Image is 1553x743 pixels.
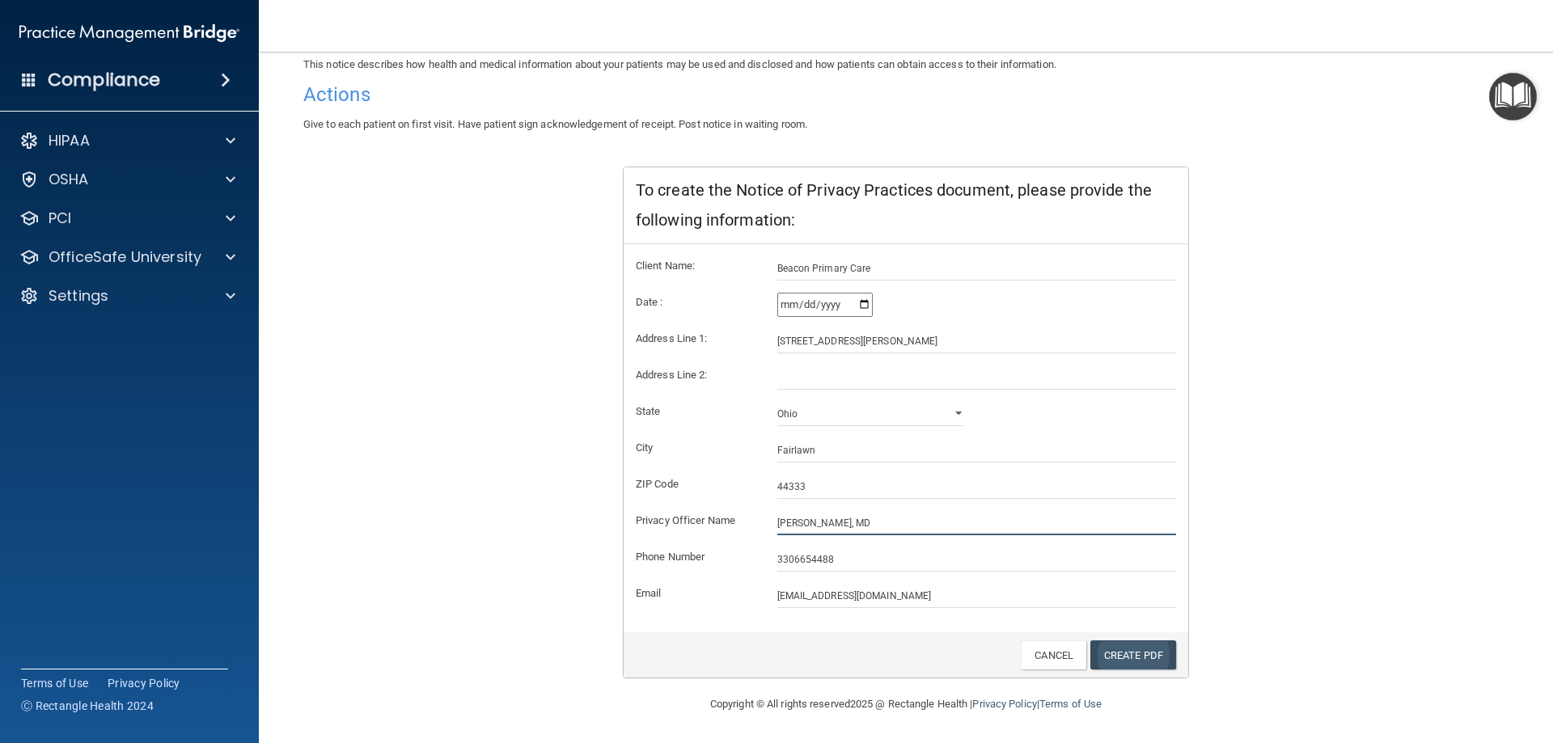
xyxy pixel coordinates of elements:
label: Client Name: [624,256,765,276]
a: Settings [19,286,235,306]
p: PCI [49,209,71,228]
a: OfficeSafe University [19,247,235,267]
p: Settings [49,286,108,306]
h4: Actions [303,84,1509,105]
label: Date : [624,293,765,312]
a: PCI [19,209,235,228]
label: Phone Number [624,547,765,567]
a: Cancel [1021,640,1086,670]
div: To create the Notice of Privacy Practices document, please provide the following information: [624,167,1188,244]
img: PMB logo [19,17,239,49]
p: OSHA [49,170,89,189]
label: ZIP Code [624,475,765,494]
label: Address Line 2: [624,365,765,385]
label: State [624,402,765,421]
span: This notice describes how health and medical information about your patients may be used and disc... [303,58,1056,70]
input: _____ [777,475,1177,499]
span: Give to each patient on first visit. Have patient sign acknowledgement of receipt. Post notice in... [303,118,807,130]
div: Copyright © All rights reserved 2025 @ Rectangle Health | | [611,678,1201,730]
a: OSHA [19,170,235,189]
label: Address Line 1: [624,329,765,348]
span: Ⓒ Rectangle Health 2024 [21,698,154,714]
p: OfficeSafe University [49,247,201,267]
label: Email [624,584,765,603]
a: Terms of Use [1039,698,1102,710]
p: HIPAA [49,131,90,150]
a: HIPAA [19,131,235,150]
label: Privacy Officer Name [624,511,765,530]
a: Terms of Use [21,675,88,691]
a: Privacy Policy [108,675,180,691]
label: City [624,438,765,458]
a: Create PDF [1090,640,1176,670]
h4: Compliance [48,69,160,91]
a: Privacy Policy [972,698,1036,710]
button: Open Resource Center [1489,73,1537,120]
